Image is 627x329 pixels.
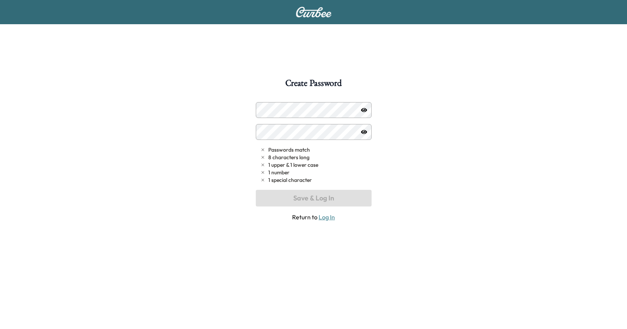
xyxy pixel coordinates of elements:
[268,146,310,154] span: Passwords match
[268,154,310,161] span: 8 characters long
[268,169,289,176] span: 1 number
[285,79,341,92] h1: Create Password
[296,7,332,17] img: Curbee Logo
[268,176,312,184] span: 1 special character
[319,213,335,221] a: Log In
[268,161,318,169] span: 1 upper & 1 lower case
[256,213,372,222] span: Return to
